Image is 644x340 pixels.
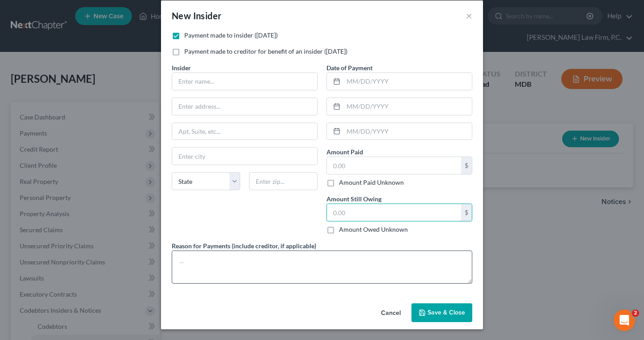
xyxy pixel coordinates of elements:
label: Amount Paid [326,147,363,157]
label: Amount Paid Unknown [339,178,404,187]
input: Enter address... [172,98,317,115]
input: Enter zip... [249,172,318,190]
label: Payment made to insider ([DATE]) [184,31,278,40]
label: Reason for Payments (include creditor, if applicable) [172,241,316,251]
label: Amount Still Owing [326,194,381,204]
span: New [172,10,191,21]
span: Save & Close [428,309,465,316]
span: Insider [193,10,222,21]
input: MM/DD/YYYY [343,73,472,90]
button: × [466,10,472,21]
input: Apt, Suite, etc... [172,123,317,140]
input: MM/DD/YYYY [343,123,472,140]
input: 0.00 [327,204,461,221]
input: MM/DD/YYYY [343,98,472,115]
label: Amount Owed Unknown [339,225,408,234]
label: Date of Payment [326,63,373,72]
iframe: Intercom live chat [614,310,635,331]
span: 2 [632,310,639,317]
input: Enter name... [172,73,317,90]
div: $ [461,157,472,174]
label: Payment made to creditor for benefit of an insider ([DATE]) [184,47,347,56]
button: Cancel [374,304,408,322]
input: Enter city [172,148,317,165]
span: Insider [172,64,191,72]
input: 0.00 [327,157,461,174]
button: Save & Close [411,303,472,322]
div: $ [461,204,472,221]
